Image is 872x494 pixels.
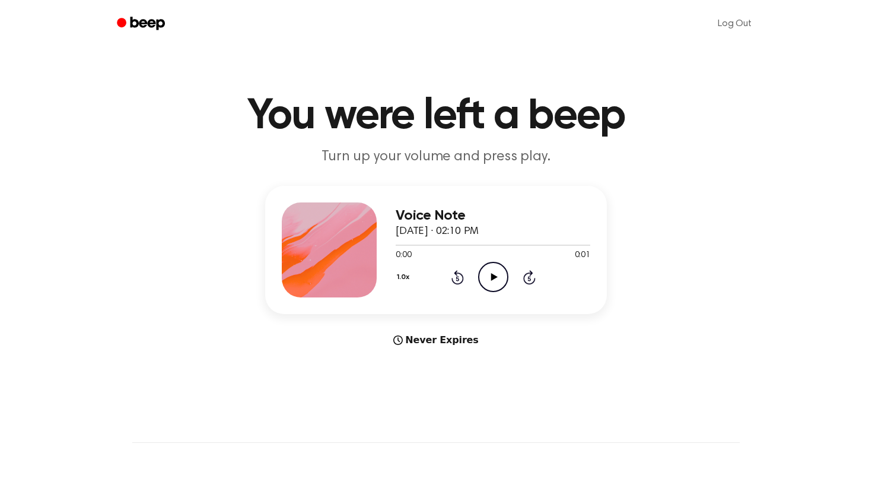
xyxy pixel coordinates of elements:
[132,95,740,138] h1: You were left a beep
[396,249,411,262] span: 0:00
[396,267,413,287] button: 1.0x
[109,12,176,36] a: Beep
[265,333,607,347] div: Never Expires
[575,249,590,262] span: 0:01
[396,226,479,237] span: [DATE] · 02:10 PM
[396,208,590,224] h3: Voice Note
[706,9,763,38] a: Log Out
[208,147,664,167] p: Turn up your volume and press play.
